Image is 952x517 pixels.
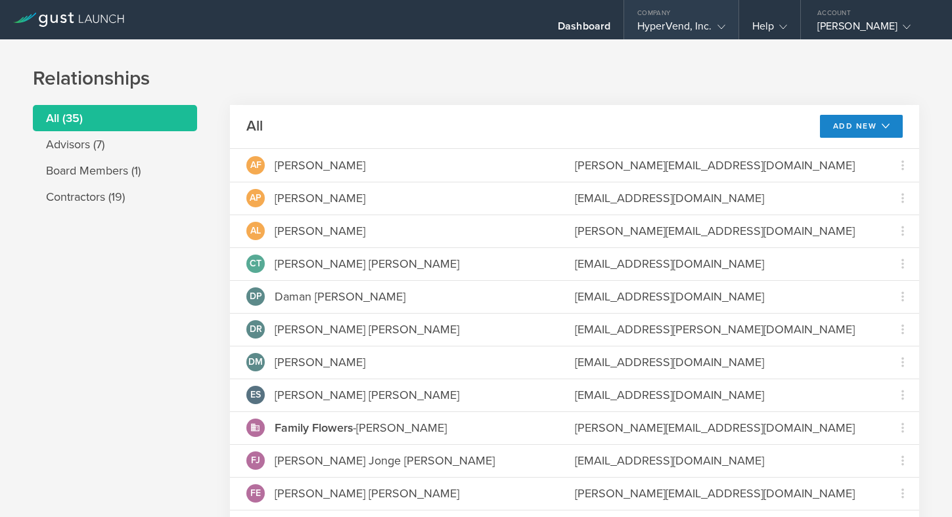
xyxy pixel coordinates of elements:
div: [EMAIL_ADDRESS][DOMAIN_NAME] [575,452,870,469]
div: [PERSON_NAME] Jonge [PERSON_NAME] [275,452,495,469]
span: AF [250,161,261,170]
strong: Family Flowers [275,421,353,435]
h2: All [246,117,263,136]
div: [PERSON_NAME][EMAIL_ADDRESS][DOMAIN_NAME] [575,157,870,174]
div: [PERSON_NAME] [275,419,447,436]
div: [PERSON_NAME] [PERSON_NAME] [275,386,459,403]
iframe: Chat Widget [886,454,952,517]
span: CT [250,259,261,268]
span: FJ [251,456,260,465]
li: Advisors (7) [33,131,197,157]
div: [PERSON_NAME] [275,157,365,174]
li: Board Members (1) [33,157,197,184]
span: AL [250,226,261,236]
div: [EMAIL_ADDRESS][DOMAIN_NAME] [575,255,870,272]
div: [EMAIL_ADDRESS][PERSON_NAME][DOMAIN_NAME] [575,321,870,338]
div: [PERSON_NAME][EMAIL_ADDRESS][DOMAIN_NAME] [575,419,870,436]
div: [EMAIL_ADDRESS][DOMAIN_NAME] [575,190,870,207]
div: [EMAIL_ADDRESS][DOMAIN_NAME] [575,288,870,305]
div: Daman [PERSON_NAME] [275,288,405,305]
div: HyperVend, Inc. [637,20,725,39]
div: [EMAIL_ADDRESS][DOMAIN_NAME] [575,354,870,371]
li: Contractors (19) [33,184,197,210]
div: Dashboard [558,20,610,39]
span: DM [248,358,263,367]
div: [PERSON_NAME] [275,190,365,207]
div: [EMAIL_ADDRESS][DOMAIN_NAME] [575,386,870,403]
span: FE [250,489,261,498]
div: [PERSON_NAME] [PERSON_NAME] [275,255,459,272]
button: Add New [820,115,903,138]
span: DP [250,292,262,301]
li: All (35) [33,105,197,131]
div: [PERSON_NAME] [817,20,929,39]
div: [PERSON_NAME] [275,354,365,371]
h1: Relationships [33,66,919,92]
span: ES [250,390,261,400]
span: AP [250,194,261,203]
span: DR [250,325,262,334]
span: - [275,421,356,435]
div: [PERSON_NAME][EMAIL_ADDRESS][DOMAIN_NAME] [575,485,870,502]
div: [PERSON_NAME][EMAIL_ADDRESS][DOMAIN_NAME] [575,222,870,239]
div: [PERSON_NAME] [PERSON_NAME] [275,485,459,502]
div: Help [752,20,787,39]
div: [PERSON_NAME] [PERSON_NAME] [275,321,459,338]
div: [PERSON_NAME] [275,222,365,239]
